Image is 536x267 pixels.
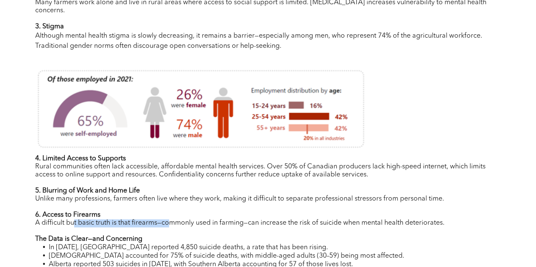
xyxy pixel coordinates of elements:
strong: 3. Stigma [35,23,64,30]
strong: 4. Limited Access to Supports [35,155,126,162]
strong: The Data is Clear—and Concerning [35,236,142,242]
strong: 5. Blurring of Work and Home Life [35,187,140,194]
span: Although mental health stigma is slowly decreasing, it remains a barrier—especially among men, wh... [35,33,482,50]
strong: 6. Access to Firearms [35,212,100,218]
span: Unlike many professions, farmers often live where they work, making it difficult to separate prof... [35,195,444,202]
span: [DEMOGRAPHIC_DATA] accounted for 75% of suicide deaths, with middle-aged adults (30–59) being mos... [49,253,404,259]
span: In [DATE], [GEOGRAPHIC_DATA] reported 4,850 suicide deaths, a rate that has been rising. [49,244,328,251]
span: Rural communities often lack accessible, affordable mental health services. Over 50% of Canadian ... [35,163,486,178]
span: A difficult but basic truth is that firearms—commonly used in farming—can increase the risk of su... [35,220,444,226]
